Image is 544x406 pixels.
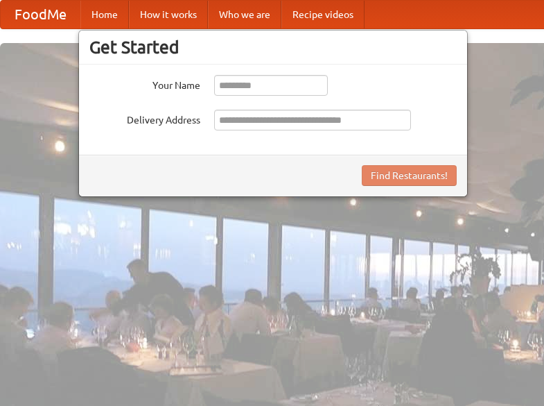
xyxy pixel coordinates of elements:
[89,75,200,92] label: Your Name
[1,1,80,28] a: FoodMe
[89,37,457,58] h3: Get Started
[281,1,365,28] a: Recipe videos
[80,1,129,28] a: Home
[208,1,281,28] a: Who we are
[362,165,457,186] button: Find Restaurants!
[89,110,200,127] label: Delivery Address
[129,1,208,28] a: How it works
